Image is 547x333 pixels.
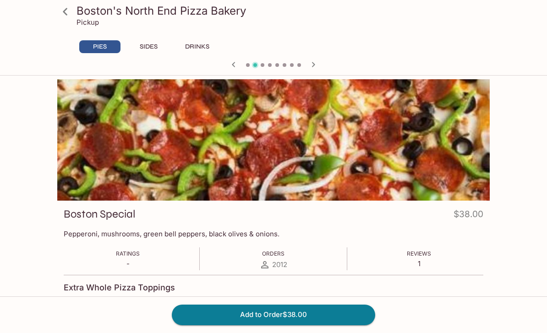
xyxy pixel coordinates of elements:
[262,250,284,257] span: Orders
[407,259,431,268] p: 1
[176,40,218,53] button: DRINKS
[64,283,175,293] h4: Extra Whole Pizza Toppings
[64,207,136,221] h3: Boston Special
[77,4,486,18] h3: Boston's North End Pizza Bakery
[272,260,287,269] span: 2012
[57,79,490,201] div: Boston Special
[77,18,99,27] p: Pickup
[116,250,140,257] span: Ratings
[64,229,483,238] p: Pepperoni, mushrooms, green bell peppers, black olives & onions.
[407,250,431,257] span: Reviews
[172,305,375,325] button: Add to Order$38.00
[79,40,120,53] button: PIES
[116,259,140,268] p: -
[128,40,169,53] button: SIDES
[454,207,483,225] h4: $38.00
